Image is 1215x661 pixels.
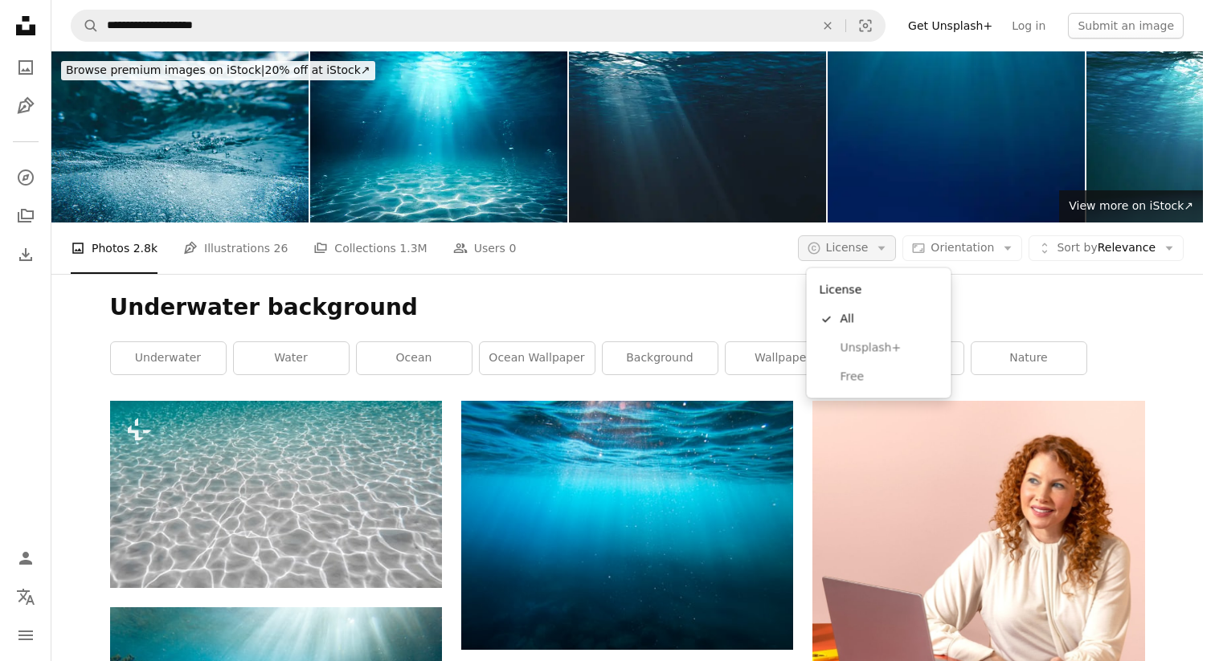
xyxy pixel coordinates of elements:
[841,312,939,328] span: All
[826,241,869,254] span: License
[902,235,1022,261] button: Orientation
[841,340,939,356] span: Unsplash+
[813,275,945,305] div: License
[841,369,939,385] span: Free
[807,268,951,398] div: License
[798,235,897,261] button: License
